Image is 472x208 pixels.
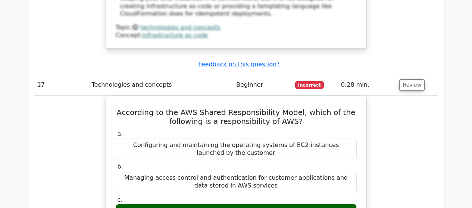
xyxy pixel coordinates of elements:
button: Review [399,79,425,91]
a: infrastructure as code [142,32,208,39]
span: a. [118,130,123,137]
span: Incorrect [295,81,324,89]
span: b. [118,163,123,170]
div: Managing access control and authentication for customer applications and data stored in AWS services [116,171,357,193]
td: 0:28 min. [338,74,397,96]
div: Configuring and maintaining the operating systems of EC2 instances launched by the customer [116,138,357,160]
td: 17 [34,74,89,96]
h5: According to the AWS Shared Responsibility Model, which of the following is a responsibility of AWS? [115,108,357,126]
span: c. [118,196,123,203]
td: Technologies and concepts [89,74,233,96]
td: Beginner [233,74,292,96]
div: Concept: [116,32,357,39]
div: Topic: [116,24,357,32]
a: technologies and concepts [140,24,220,31]
a: Feedback on this question? [198,61,279,68]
